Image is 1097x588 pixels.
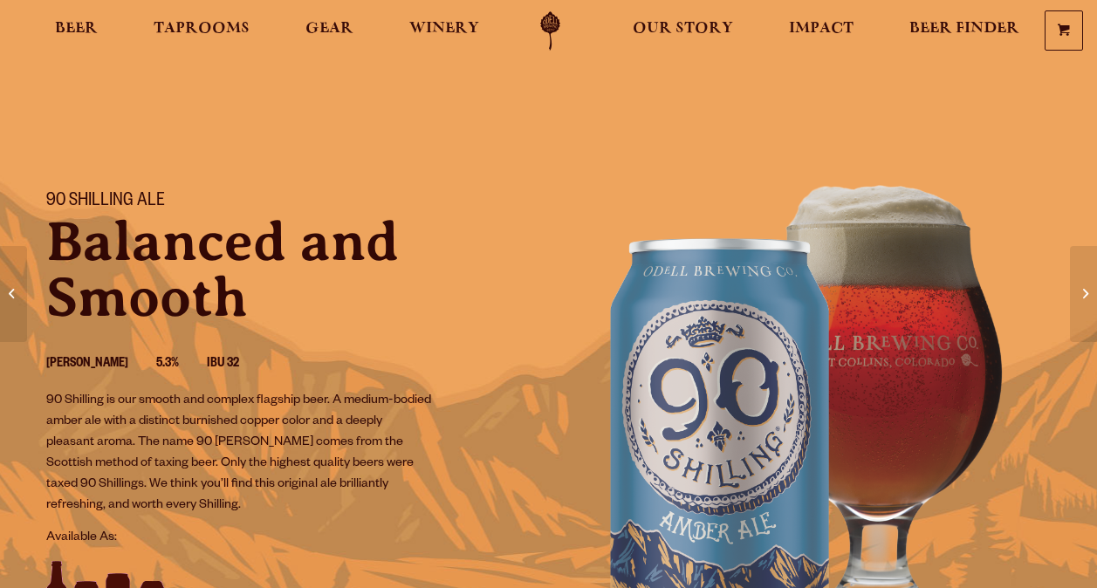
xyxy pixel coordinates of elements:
[633,22,733,36] span: Our Story
[409,22,479,36] span: Winery
[898,11,1031,51] a: Beer Finder
[142,11,261,51] a: Taprooms
[909,22,1019,36] span: Beer Finder
[789,22,854,36] span: Impact
[44,11,109,51] a: Beer
[778,11,865,51] a: Impact
[46,191,528,214] h1: 90 Shilling Ale
[154,22,250,36] span: Taprooms
[621,11,744,51] a: Our Story
[46,353,156,376] li: [PERSON_NAME]
[55,22,98,36] span: Beer
[156,353,207,376] li: 5.3%
[518,11,583,51] a: Odell Home
[294,11,365,51] a: Gear
[46,528,528,549] p: Available As:
[305,22,353,36] span: Gear
[46,214,528,325] p: Balanced and Smooth
[46,391,432,516] p: 90 Shilling is our smooth and complex flagship beer. A medium-bodied amber ale with a distinct bu...
[207,353,267,376] li: IBU 32
[398,11,490,51] a: Winery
